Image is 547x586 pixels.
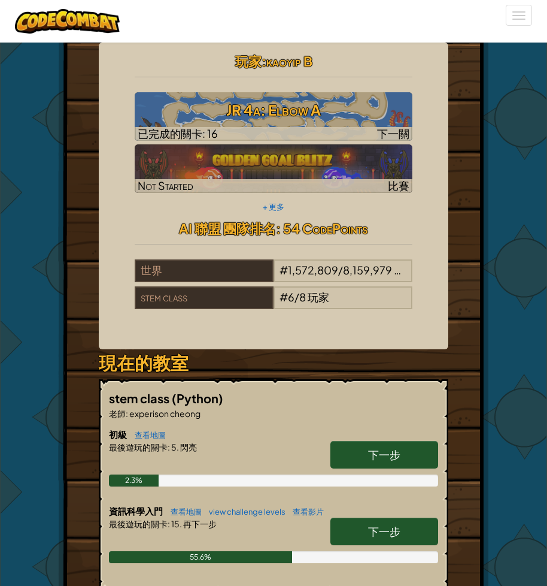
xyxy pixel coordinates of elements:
[168,442,170,452] span: :
[263,202,284,212] a: + 更多
[170,442,179,452] span: 5.
[288,290,294,304] span: 6
[266,53,312,70] span: kaoyip B
[170,518,182,529] span: 15.
[109,442,168,452] span: 最後遊玩的關卡
[109,505,165,516] span: 資訊科學入門
[109,475,159,487] div: 2.3%
[109,428,129,440] span: 初級
[15,9,120,34] img: CodeCombat logo
[235,53,262,70] span: 玩家
[262,53,266,70] span: :
[129,430,166,440] a: 查看地圖
[135,271,412,285] a: 世界#1,572,809/8,159,979玩家
[288,263,338,277] span: 1,572,809
[135,92,412,141] a: 下一關
[279,290,288,304] span: #
[135,286,273,309] div: stem class
[135,92,412,141] img: JR 4a: Elbow A
[203,507,285,516] a: view challenge levels
[135,298,412,312] a: stem class#6/8玩家
[168,518,170,529] span: :
[182,518,217,529] span: 再下一步
[99,349,448,376] h3: 現在的教室
[287,507,324,516] a: 查看影片
[276,220,368,237] span: : 54 CodePoints
[279,263,288,277] span: #
[135,144,412,193] a: Not Started比賽
[135,144,412,193] img: Golden Goal
[138,126,218,140] span: 已完成的關卡: 16
[394,263,415,277] span: 玩家
[109,518,168,529] span: 最後遊玩的關卡
[165,507,202,516] a: 查看地圖
[388,179,409,192] span: 比賽
[368,448,400,461] span: 下一步
[172,391,223,406] span: (Python)
[135,259,273,282] div: 世界
[109,391,172,406] span: stem class
[109,551,292,563] div: 55.6%
[135,96,412,123] h3: JR 4a: Elbow A
[299,290,306,304] span: 8
[126,408,128,419] span: :
[128,408,200,419] span: experison cheong
[294,290,299,304] span: /
[338,263,343,277] span: /
[179,220,276,237] span: AI 聯盟 團隊排名
[368,524,400,538] span: 下一步
[138,179,193,192] span: Not Started
[377,126,409,140] span: 下一關
[343,263,392,277] span: 8,159,979
[179,442,197,452] span: 閃亮
[308,290,329,304] span: 玩家
[109,408,126,419] span: 老師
